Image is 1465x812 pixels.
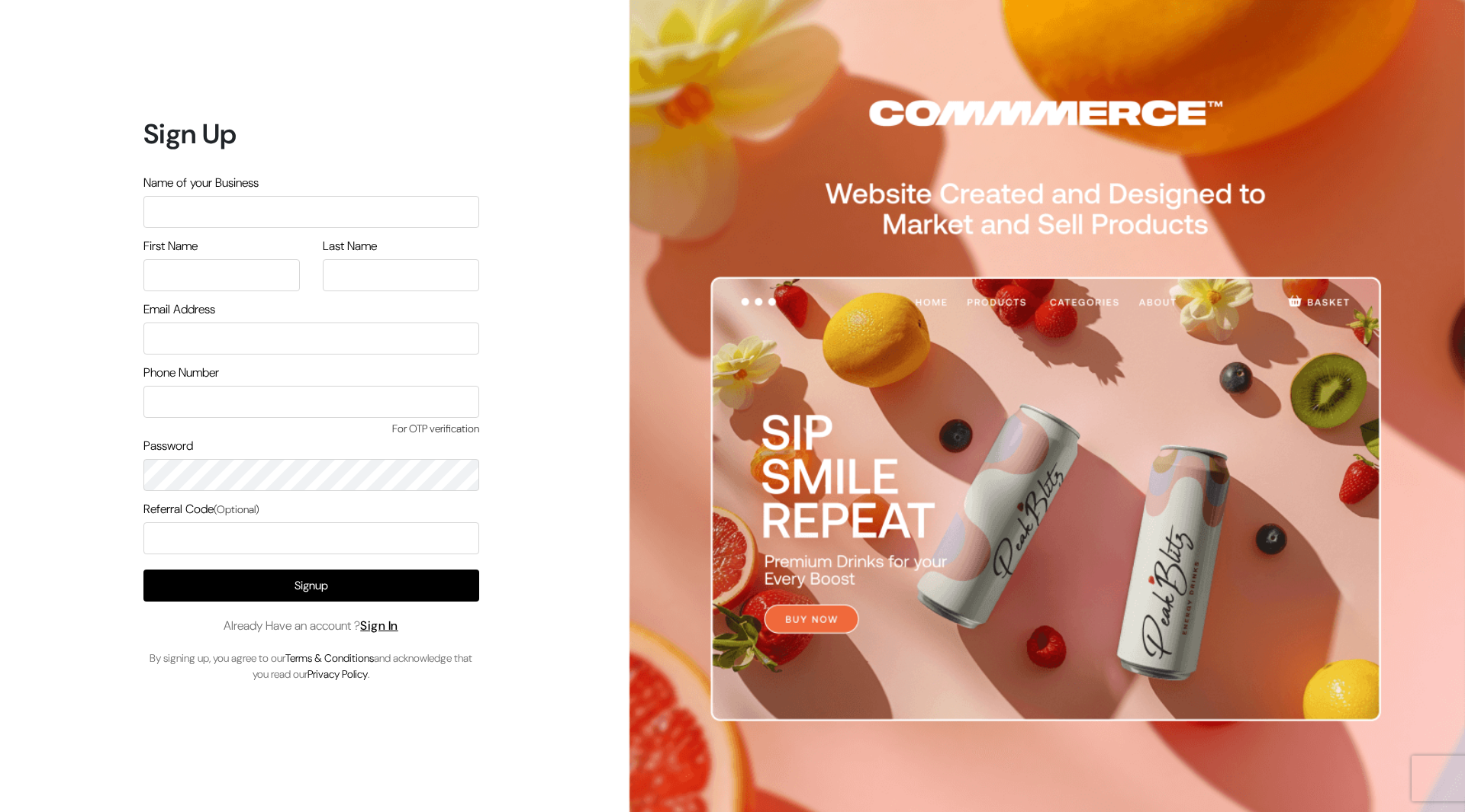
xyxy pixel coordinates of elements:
label: Password [143,437,193,455]
a: Terms & Conditions [285,651,374,665]
label: Email Address [143,300,215,319]
label: Phone Number [143,364,219,382]
span: Already Have an account ? [224,617,398,635]
span: For OTP verification [143,421,479,437]
a: Privacy Policy [307,667,368,681]
span: (Optional) [214,502,259,516]
h1: Sign Up [143,117,479,150]
label: Last Name [323,237,377,255]
button: Signup [143,570,479,602]
p: By signing up, you agree to our and acknowledge that you read our . [143,650,479,682]
a: Sign In [360,618,398,634]
label: First Name [143,237,198,255]
label: Referral Code [143,500,259,518]
label: Name of your Business [143,174,259,192]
